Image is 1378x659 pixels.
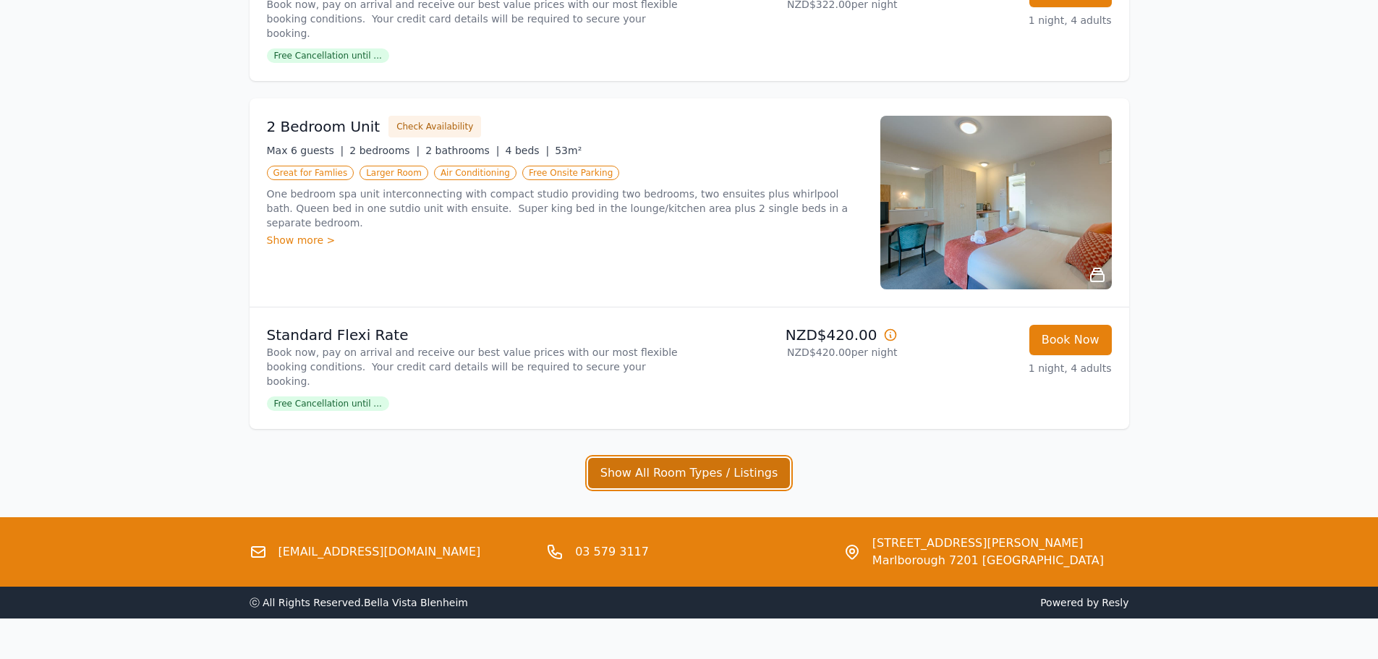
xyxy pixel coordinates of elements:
span: Air Conditioning [434,166,516,180]
a: [EMAIL_ADDRESS][DOMAIN_NAME] [278,543,481,561]
span: Max 6 guests | [267,145,344,156]
div: Show more > [267,233,863,247]
a: Resly [1102,597,1128,608]
span: Marlborough 7201 [GEOGRAPHIC_DATA] [872,552,1104,569]
span: Powered by [695,595,1129,610]
p: Book now, pay on arrival and receive our best value prices with our most flexible booking conditi... [267,345,684,388]
p: One bedroom spa unit interconnecting with compact studio providing two bedrooms, two ensuites plu... [267,187,863,230]
p: NZD$420.00 per night [695,345,898,360]
p: Standard Flexi Rate [267,325,684,345]
p: 1 night, 4 adults [909,361,1112,375]
span: Great for Famlies [267,166,354,180]
span: 2 bedrooms | [349,145,420,156]
span: [STREET_ADDRESS][PERSON_NAME] [872,535,1104,552]
span: Free Cancellation until ... [267,48,389,63]
p: 1 night, 4 adults [909,13,1112,27]
button: Book Now [1029,325,1112,355]
span: Larger Room [360,166,428,180]
a: 03 579 3117 [575,543,649,561]
button: Check Availability [388,116,481,137]
p: NZD$420.00 [695,325,898,345]
button: Show All Room Types / Listings [588,458,791,488]
span: Free Onsite Parking [522,166,619,180]
span: ⓒ All Rights Reserved. Bella Vista Blenheim [250,597,468,608]
span: Free Cancellation until ... [267,396,389,411]
h3: 2 Bedroom Unit [267,116,380,137]
span: 4 beds | [506,145,550,156]
span: 53m² [555,145,582,156]
span: 2 bathrooms | [425,145,499,156]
